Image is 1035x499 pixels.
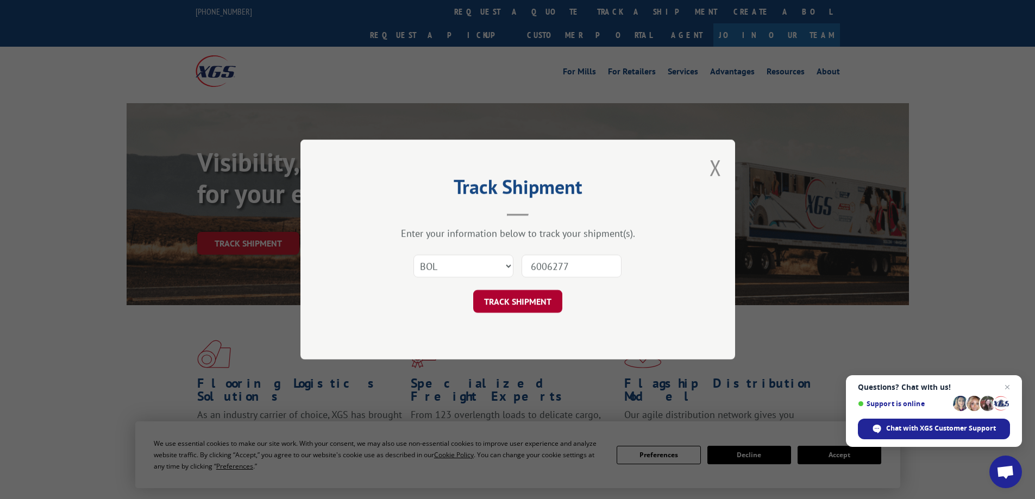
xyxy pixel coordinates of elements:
[355,179,681,200] h2: Track Shipment
[710,153,722,182] button: Close modal
[858,419,1010,439] span: Chat with XGS Customer Support
[886,424,996,433] span: Chat with XGS Customer Support
[858,383,1010,391] span: Questions? Chat with us!
[522,255,622,277] input: Number(s)
[473,290,562,313] button: TRACK SHIPMENT
[858,400,949,408] span: Support is online
[989,456,1022,488] a: Open chat
[355,227,681,239] div: Enter your information below to track your shipment(s).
